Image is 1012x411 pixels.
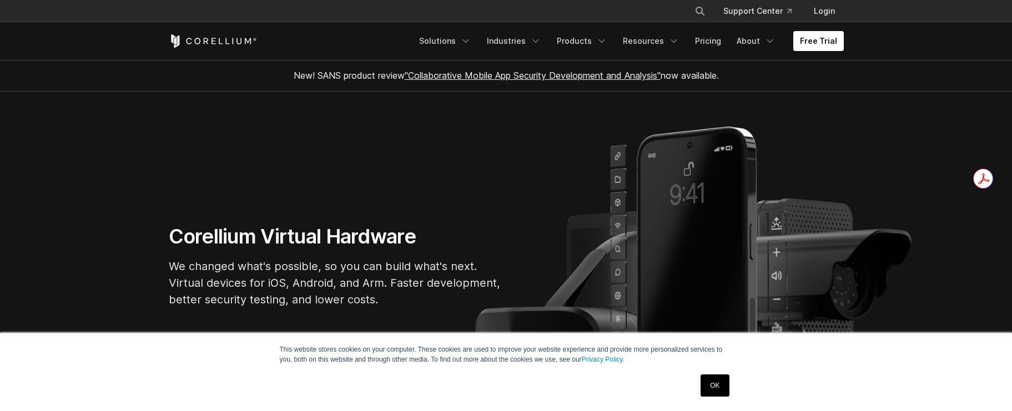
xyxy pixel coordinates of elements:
a: OK [701,374,729,397]
div: Navigation Menu [681,1,844,21]
button: Search [690,1,710,21]
a: Support Center [714,1,800,21]
a: Pricing [688,31,728,51]
a: Resources [616,31,686,51]
a: Solutions [412,31,478,51]
p: We changed what's possible, so you can build what's next. Virtual devices for iOS, Android, and A... [169,258,502,308]
a: Free Trial [793,31,844,51]
span: New! SANS product review now available. [294,70,719,81]
div: Navigation Menu [412,31,844,51]
h1: Corellium Virtual Hardware [169,224,502,249]
a: Privacy Policy. [582,356,625,363]
a: Corellium Home [169,34,257,48]
a: Industries [480,31,548,51]
a: Login [805,1,844,21]
a: Products [550,31,614,51]
p: This website stores cookies on your computer. These cookies are used to improve your website expe... [280,344,733,364]
a: About [730,31,782,51]
a: "Collaborative Mobile App Security Development and Analysis" [405,70,661,81]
